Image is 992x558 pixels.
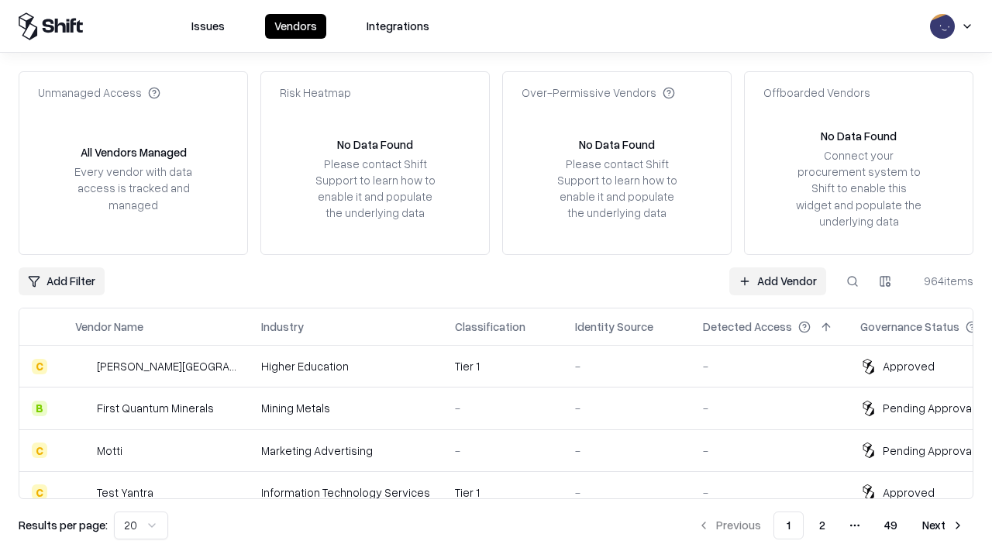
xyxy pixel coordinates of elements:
[883,400,974,416] div: Pending Approval
[860,319,959,335] div: Governance Status
[261,319,304,335] div: Industry
[280,84,351,101] div: Risk Heatmap
[688,511,973,539] nav: pagination
[357,14,439,39] button: Integrations
[703,484,835,501] div: -
[38,84,160,101] div: Unmanaged Access
[729,267,826,295] a: Add Vendor
[575,443,678,459] div: -
[75,484,91,500] img: Test Yantra
[703,400,835,416] div: -
[911,273,973,289] div: 964 items
[455,484,550,501] div: Tier 1
[794,147,923,229] div: Connect your procurement system to Shift to enable this widget and populate the underlying data
[455,443,550,459] div: -
[75,319,143,335] div: Vendor Name
[69,164,198,212] div: Every vendor with data access is tracked and managed
[575,484,678,501] div: -
[75,401,91,416] img: First Quantum Minerals
[261,400,430,416] div: Mining Metals
[182,14,234,39] button: Issues
[872,511,910,539] button: 49
[883,358,935,374] div: Approved
[883,443,974,459] div: Pending Approval
[883,484,935,501] div: Approved
[455,400,550,416] div: -
[311,156,439,222] div: Please contact Shift Support to learn how to enable it and populate the underlying data
[97,484,153,501] div: Test Yantra
[579,136,655,153] div: No Data Found
[265,14,326,39] button: Vendors
[97,358,236,374] div: [PERSON_NAME][GEOGRAPHIC_DATA]
[575,319,653,335] div: Identity Source
[703,443,835,459] div: -
[455,358,550,374] div: Tier 1
[19,517,108,533] p: Results per page:
[575,400,678,416] div: -
[575,358,678,374] div: -
[821,128,897,144] div: No Data Found
[261,443,430,459] div: Marketing Advertising
[32,443,47,458] div: C
[32,484,47,500] div: C
[97,443,122,459] div: Motti
[261,484,430,501] div: Information Technology Services
[32,359,47,374] div: C
[97,400,214,416] div: First Quantum Minerals
[703,319,792,335] div: Detected Access
[337,136,413,153] div: No Data Found
[522,84,675,101] div: Over-Permissive Vendors
[553,156,681,222] div: Please contact Shift Support to learn how to enable it and populate the underlying data
[75,443,91,458] img: Motti
[773,511,804,539] button: 1
[81,144,187,160] div: All Vendors Managed
[32,401,47,416] div: B
[261,358,430,374] div: Higher Education
[807,511,838,539] button: 2
[19,267,105,295] button: Add Filter
[75,359,91,374] img: Reichman University
[763,84,870,101] div: Offboarded Vendors
[703,358,835,374] div: -
[455,319,525,335] div: Classification
[913,511,973,539] button: Next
